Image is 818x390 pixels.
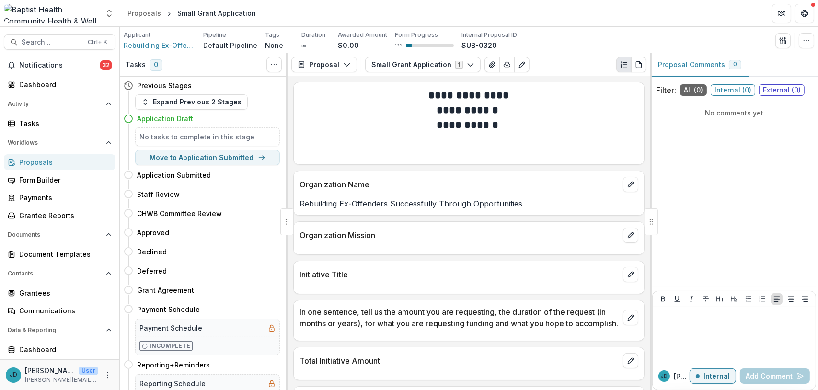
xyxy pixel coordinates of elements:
[338,31,387,39] p: Awarded Amount
[137,266,167,276] h4: Deferred
[137,228,169,238] h4: Approved
[150,59,162,71] span: 0
[300,306,619,329] p: In one sentence, tell us the amount you are requesting, the duration of the request (in months or...
[150,342,190,350] p: Incomplete
[79,367,98,375] p: User
[395,31,438,39] p: Form Progress
[656,84,676,96] p: Filter:
[484,57,500,72] button: View Attached Files
[661,374,668,379] div: Jennifer Donahoo
[19,61,100,69] span: Notifications
[137,170,211,180] h4: Application Submitted
[177,8,256,18] div: Small Grant Application
[4,342,115,357] a: Dashboard
[102,369,114,381] button: More
[300,355,619,367] p: Total Initiative Amount
[623,177,638,192] button: edit
[124,6,260,20] nav: breadcrumb
[265,40,283,50] p: None
[8,231,102,238] span: Documents
[135,94,248,110] button: Expand Previous 2 Stages
[139,132,276,142] h5: No tasks to complete in this stage
[771,293,783,305] button: Align Left
[124,31,150,39] p: Applicant
[711,84,755,96] span: Internal ( 0 )
[4,172,115,188] a: Form Builder
[743,293,754,305] button: Bullet List
[4,322,115,338] button: Open Data & Reporting
[623,228,638,243] button: edit
[19,193,108,203] div: Payments
[203,40,257,50] p: Default Pipeline
[25,376,98,384] p: [PERSON_NAME][EMAIL_ADDRESS][PERSON_NAME][DOMAIN_NAME]
[19,249,108,259] div: Document Templates
[703,372,730,380] p: Internal
[4,154,115,170] a: Proposals
[135,150,280,165] button: Move to Application Submitted
[657,293,669,305] button: Bold
[514,57,530,72] button: Edit as form
[757,293,768,305] button: Ordered List
[137,189,180,199] h4: Staff Review
[137,360,210,370] h4: Reporting+Reminders
[4,246,115,262] a: Document Templates
[300,179,619,190] p: Organization Name
[137,80,192,91] h4: Previous Stages
[461,40,497,50] p: SUB-0320
[365,57,481,72] button: Small Grant Application1
[4,207,115,223] a: Grantee Reports
[700,293,712,305] button: Strike
[733,61,737,68] span: 0
[338,40,359,50] p: $0.00
[714,293,726,305] button: Heading 1
[86,37,109,47] div: Ctrl + K
[4,266,115,281] button: Open Contacts
[4,115,115,131] a: Tasks
[19,344,108,355] div: Dashboard
[680,84,707,96] span: All ( 0 )
[137,285,194,295] h4: Grant Agreement
[300,269,619,280] p: Initiative Title
[301,31,325,39] p: Duration
[631,57,646,72] button: PDF view
[139,379,206,389] h5: Reporting Schedule
[674,371,690,381] p: [PERSON_NAME]
[22,38,82,46] span: Search...
[772,4,791,23] button: Partners
[395,42,402,49] p: 12 %
[126,61,146,69] h3: Tasks
[8,139,102,146] span: Workflows
[300,198,638,209] p: Rebuilding Ex-Offenders Successfully Through Opportunities
[4,34,115,50] button: Search...
[19,157,108,167] div: Proposals
[124,40,196,50] a: Rebuilding Ex-Offenders Successfully Through Opportunities
[4,4,99,23] img: Baptist Health Community Health & Well Being logo
[4,303,115,319] a: Communications
[127,8,161,18] div: Proposals
[623,353,638,368] button: edit
[291,57,357,72] button: Proposal
[137,304,200,314] h4: Payment Schedule
[19,210,108,220] div: Grantee Reports
[671,293,683,305] button: Underline
[623,267,638,282] button: edit
[4,227,115,242] button: Open Documents
[25,366,75,376] p: [PERSON_NAME]
[623,310,638,325] button: edit
[8,101,102,107] span: Activity
[103,4,116,23] button: Open entity switcher
[785,293,797,305] button: Align Center
[10,372,17,378] div: Jennifer Donahoo
[616,57,632,72] button: Plaintext view
[19,80,108,90] div: Dashboard
[8,270,102,277] span: Contacts
[137,114,193,124] h4: Application Draft
[795,4,814,23] button: Get Help
[19,288,108,298] div: Grantees
[8,327,102,333] span: Data & Reporting
[203,31,226,39] p: Pipeline
[19,118,108,128] div: Tasks
[799,293,811,305] button: Align Right
[4,135,115,150] button: Open Workflows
